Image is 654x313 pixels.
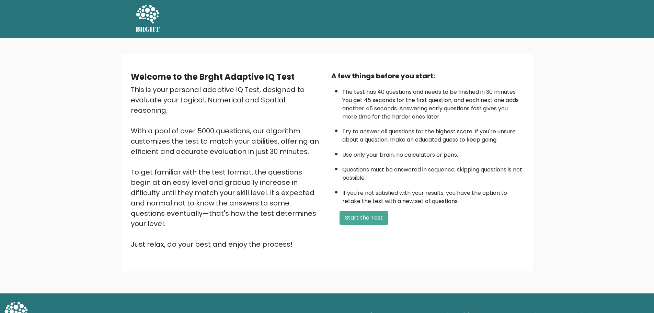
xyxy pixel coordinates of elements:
[136,25,160,33] h5: BRGHT
[340,211,388,225] button: Start the Test
[131,71,295,82] b: Welcome to the Brght Adaptive IQ Test
[342,162,524,182] li: Questions must be answered in sequence; skipping questions is not possible.
[342,147,524,159] li: Use only your brain, no calculators or pens.
[342,85,524,121] li: The test has 40 questions and needs to be finished in 30 minutes. You get 45 seconds for the firs...
[342,124,524,144] li: Try to answer all questions for the highest score. If you're unsure about a question, make an edu...
[136,3,160,35] a: BRGHT
[131,85,323,249] div: This is your personal adaptive IQ Test, designed to evaluate your Logical, Numerical and Spatial ...
[331,71,524,81] div: A few things before you start:
[342,186,524,205] li: If you're not satisfied with your results, you have the option to retake the test with a new set ...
